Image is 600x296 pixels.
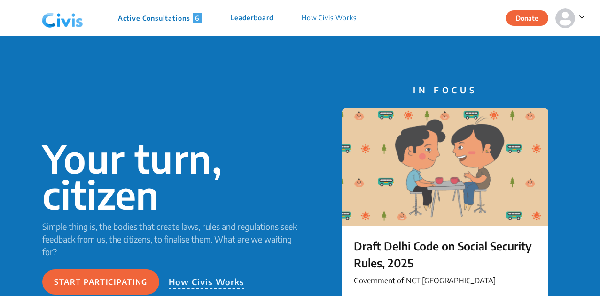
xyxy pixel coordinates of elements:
[506,10,548,26] button: Donate
[302,13,357,23] p: How Civis Works
[118,13,202,23] p: Active Consultations
[230,13,273,23] p: Leaderboard
[38,4,87,32] img: navlogo.png
[506,13,555,22] a: Donate
[193,13,202,23] span: 6
[354,275,537,286] p: Government of NCT [GEOGRAPHIC_DATA]
[42,140,300,213] p: Your turn, citizen
[42,269,159,295] button: Start participating
[555,8,575,28] img: person-default.svg
[354,237,537,271] p: Draft Delhi Code on Social Security Rules, 2025
[42,220,300,258] p: Simple thing is, the bodies that create laws, rules and regulations seek feedback from us, the ci...
[169,275,245,289] p: How Civis Works
[342,83,548,96] p: IN FOCUS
